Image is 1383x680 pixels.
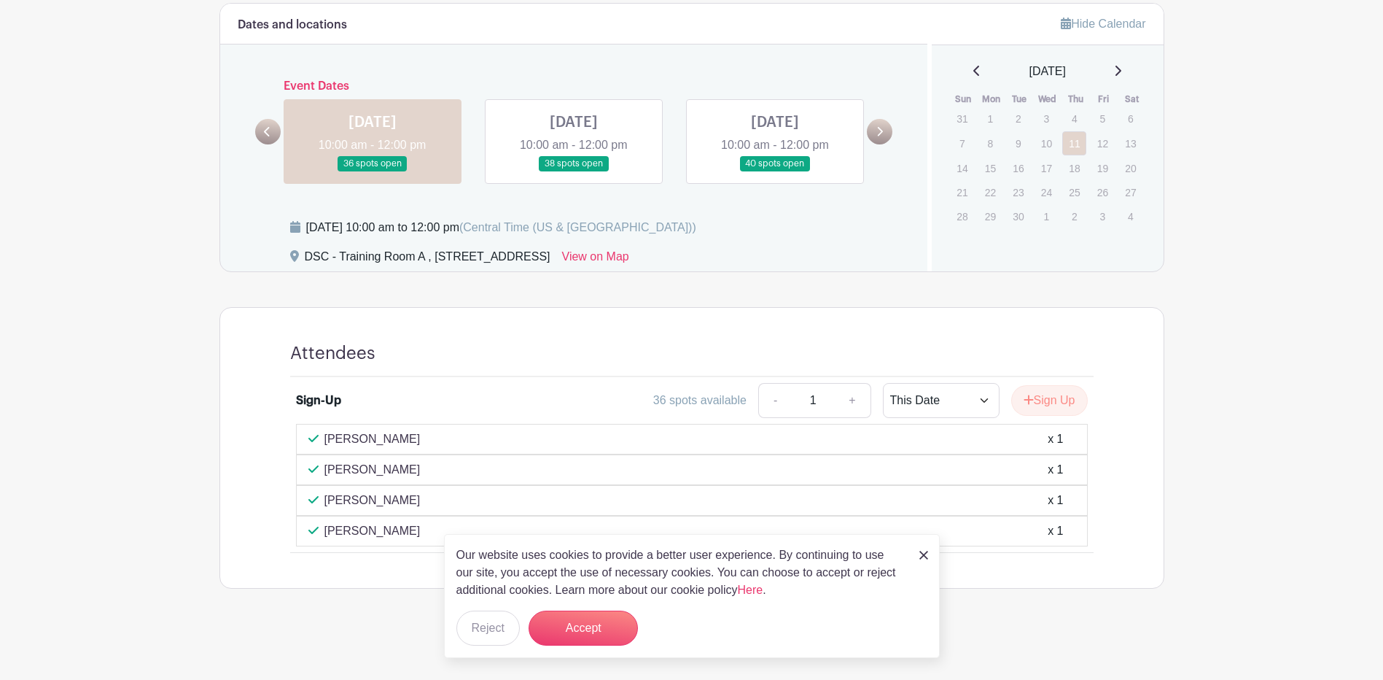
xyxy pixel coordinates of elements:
p: 20 [1118,157,1142,179]
p: 4 [1062,107,1086,130]
h6: Dates and locations [238,18,347,32]
p: 12 [1091,132,1115,155]
p: 31 [950,107,974,130]
img: close_button-5f87c8562297e5c2d7936805f587ecaba9071eb48480494691a3f1689db116b3.svg [919,551,928,560]
p: 16 [1006,157,1030,179]
p: 2 [1062,205,1086,228]
th: Wed [1034,92,1062,107]
p: 3 [1091,205,1115,228]
p: 13 [1118,132,1142,155]
p: [PERSON_NAME] [324,492,421,509]
div: [DATE] 10:00 am to 12:00 pm [306,219,696,236]
span: (Central Time (US & [GEOGRAPHIC_DATA])) [459,221,696,233]
button: Accept [529,611,638,646]
p: [PERSON_NAME] [324,522,421,540]
p: 26 [1091,181,1115,204]
p: 7 [950,132,974,155]
p: 6 [1118,107,1142,130]
a: + [834,383,870,418]
a: - [758,383,792,418]
a: 11 [1062,131,1086,155]
p: 9 [1006,132,1030,155]
p: 18 [1062,157,1086,179]
p: 2 [1006,107,1030,130]
p: 8 [978,132,1002,155]
th: Mon [978,92,1006,107]
p: 1 [1035,205,1059,228]
p: 3 [1035,107,1059,130]
button: Reject [456,611,520,646]
th: Thu [1061,92,1090,107]
p: 21 [950,181,974,204]
div: DSC - Training Room A , [STREET_ADDRESS] [305,248,550,271]
p: 29 [978,205,1002,228]
div: 36 spots available [653,392,747,409]
p: 30 [1006,205,1030,228]
th: Tue [1005,92,1034,107]
p: 17 [1035,157,1059,179]
p: 5 [1091,107,1115,130]
p: 22 [978,181,1002,204]
p: Our website uses cookies to provide a better user experience. By continuing to use our site, you ... [456,546,904,599]
p: 27 [1118,181,1142,204]
a: Hide Calendar [1061,18,1145,30]
p: 10 [1035,132,1059,155]
div: x 1 [1048,461,1063,479]
p: 28 [950,205,974,228]
p: 24 [1035,181,1059,204]
h6: Event Dates [281,80,868,93]
th: Sun [949,92,978,107]
a: View on Map [562,248,629,271]
p: 1 [978,107,1002,130]
p: 25 [1062,181,1086,204]
p: 4 [1118,205,1142,228]
p: [PERSON_NAME] [324,461,421,479]
span: [DATE] [1029,63,1066,80]
a: Here [738,584,763,596]
p: 15 [978,157,1002,179]
p: 14 [950,157,974,179]
div: x 1 [1048,430,1063,448]
p: 23 [1006,181,1030,204]
th: Sat [1118,92,1146,107]
th: Fri [1090,92,1118,107]
div: Sign-Up [296,392,341,409]
div: x 1 [1048,522,1063,540]
p: 19 [1091,157,1115,179]
button: Sign Up [1011,385,1088,416]
div: x 1 [1048,492,1063,509]
p: [PERSON_NAME] [324,430,421,448]
h4: Attendees [290,343,375,364]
